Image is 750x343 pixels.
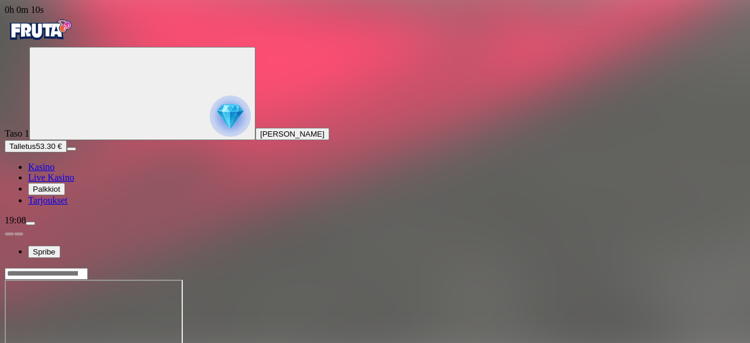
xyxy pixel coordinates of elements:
[29,47,255,140] button: reward progress
[28,172,74,182] a: poker-chip iconLive Kasino
[67,147,76,151] button: menu
[28,162,54,172] span: Kasino
[5,128,29,138] span: Taso 1
[255,128,329,140] button: [PERSON_NAME]
[260,130,325,138] span: [PERSON_NAME]
[5,5,44,15] span: user session time
[28,195,67,205] span: Tarjoukset
[5,215,26,225] span: 19:08
[5,140,67,152] button: Talletusplus icon53.30 €
[14,232,23,236] button: next slide
[5,15,745,206] nav: Primary
[5,268,88,280] input: Search
[5,36,75,46] a: Fruta
[9,142,36,151] span: Talletus
[28,195,67,205] a: gift-inverted iconTarjoukset
[28,172,74,182] span: Live Kasino
[33,185,60,193] span: Palkkiot
[33,247,56,256] span: Spribe
[5,15,75,45] img: Fruta
[28,246,60,258] button: Spribe
[36,142,62,151] span: 53.30 €
[28,183,65,195] button: reward iconPalkkiot
[28,162,54,172] a: diamond iconKasino
[5,232,14,236] button: prev slide
[26,222,35,225] button: menu
[210,96,251,137] img: reward progress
